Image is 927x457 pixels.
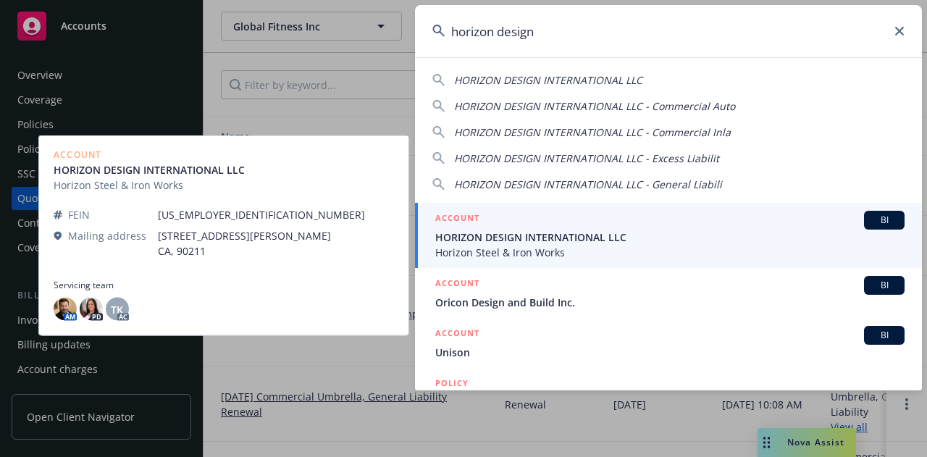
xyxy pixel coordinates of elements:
span: Horizon Steel & Iron Works [435,245,905,260]
span: HORIZON DESIGN INTERNATIONAL LLC [454,73,642,87]
input: Search... [415,5,922,57]
span: HORIZON DESIGN INTERNATIONAL LLC - Commercial Auto [454,99,735,113]
span: HORIZON DESIGN INTERNATIONAL LLC [435,230,905,245]
span: Oricon Design and Build Inc. [435,295,905,310]
a: POLICY [415,368,922,430]
h5: ACCOUNT [435,326,479,343]
a: ACCOUNTBIHORIZON DESIGN INTERNATIONAL LLCHorizon Steel & Iron Works [415,203,922,268]
span: HORIZON DESIGN INTERNATIONAL LLC - Excess Liabilit [454,151,719,165]
h5: ACCOUNT [435,276,479,293]
span: BI [870,279,899,292]
h5: ACCOUNT [435,211,479,228]
span: BI [870,329,899,342]
span: HORIZON DESIGN INTERNATIONAL LLC - General Liabili [454,177,722,191]
span: BI [870,214,899,227]
span: Unison [435,345,905,360]
a: ACCOUNTBIUnison [415,318,922,368]
span: HORIZON DESIGN INTERNATIONAL LLC - Commercial Inla [454,125,731,139]
h5: POLICY [435,376,469,390]
a: ACCOUNTBIOricon Design and Build Inc. [415,268,922,318]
